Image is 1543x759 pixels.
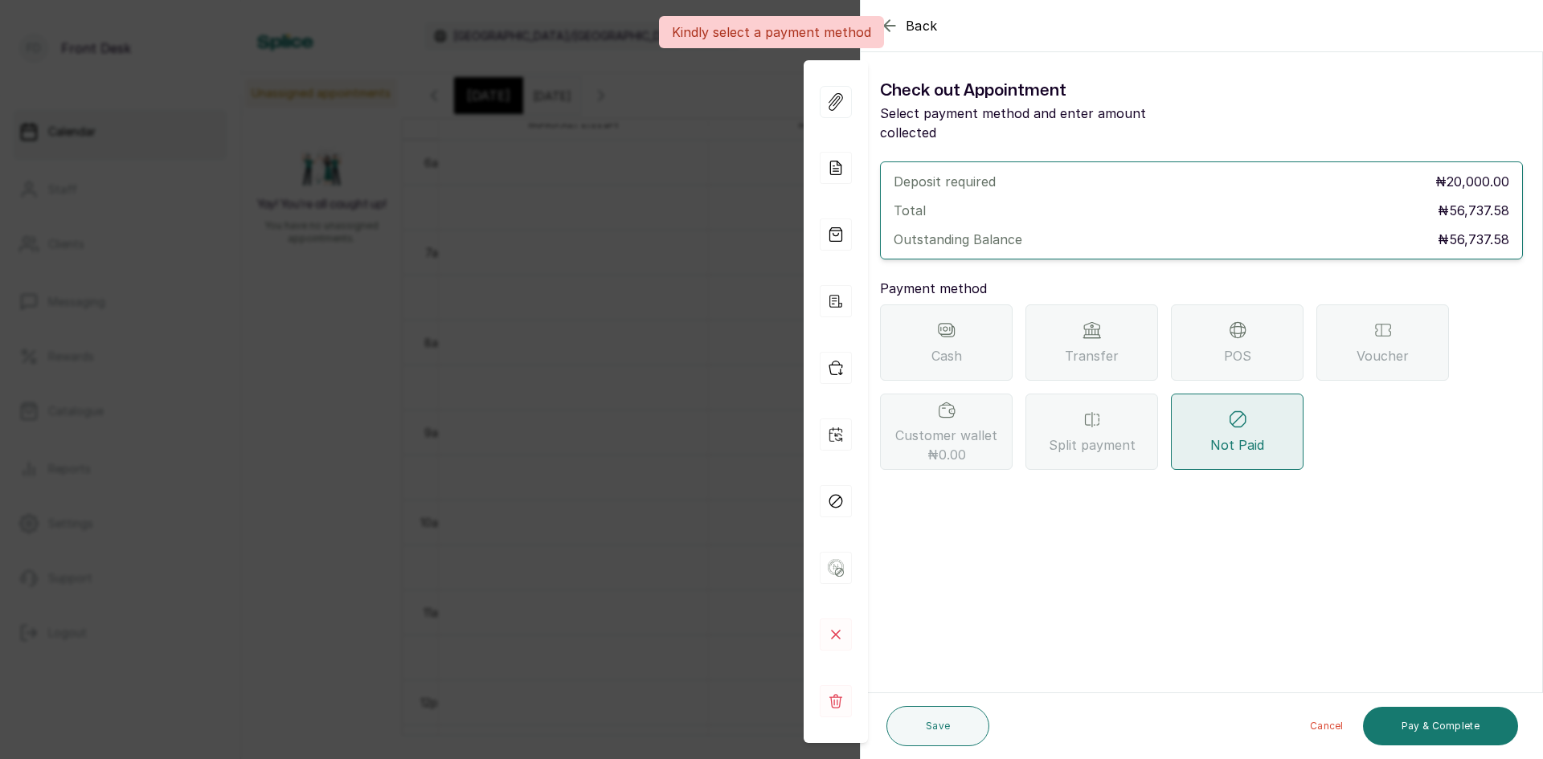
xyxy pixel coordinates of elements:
[927,445,966,464] span: ₦0.00
[1357,346,1409,365] span: Voucher
[894,230,1022,249] p: Outstanding Balance
[880,78,1201,104] h1: Check out Appointment
[895,426,997,464] span: Customer wallet
[1435,172,1509,191] p: ₦20,000.00
[1297,707,1357,745] button: Cancel
[1363,707,1518,745] button: Pay & Complete
[886,706,989,746] button: Save
[880,279,1523,298] p: Payment method
[880,104,1201,142] p: Select payment method and enter amount collected
[894,201,926,220] p: Total
[894,172,996,191] p: Deposit required
[1438,230,1509,249] p: ₦56,737.58
[931,346,962,365] span: Cash
[1065,346,1119,365] span: Transfer
[1210,435,1264,455] span: Not Paid
[672,22,871,42] p: Kindly select a payment method
[1224,346,1251,365] span: POS
[1438,201,1509,220] p: ₦56,737.58
[1049,435,1136,455] span: Split payment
